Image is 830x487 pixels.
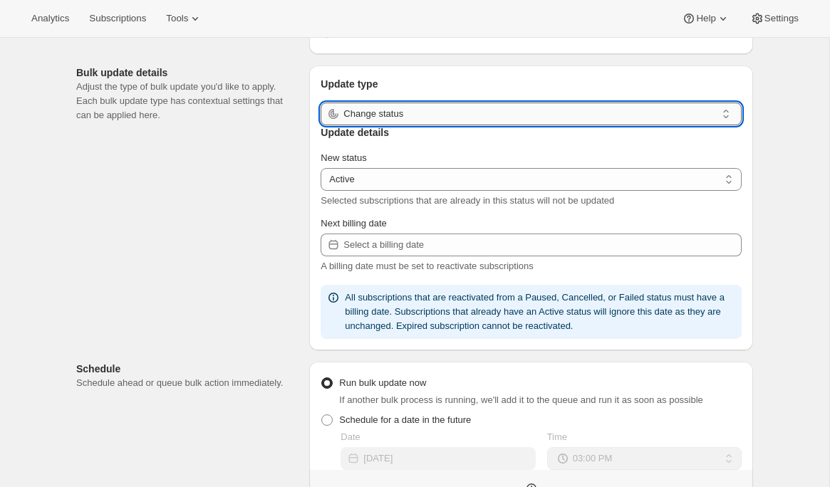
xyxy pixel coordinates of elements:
span: Run bulk update now [339,377,426,388]
span: Date [341,431,360,442]
span: Time [547,431,567,442]
span: If another bulk process is running, we'll add it to the queue and run it as soon as possible [339,394,703,405]
p: Schedule [76,362,298,376]
span: New status [321,152,366,163]
span: Schedule for a date in the future [339,414,471,425]
p: Bulk update details [76,66,298,80]
span: Analytics [31,13,69,24]
span: Settings [764,13,799,24]
span: Selected subscriptions that are already in this status will not be updated [321,195,614,206]
span: Subscriptions [89,13,146,24]
p: Schedule ahead or queue bulk action immediately. [76,376,298,390]
button: Help [673,9,738,28]
button: Tools [157,9,211,28]
span: Tools [166,13,188,24]
p: Adjust the type of bulk update you'd like to apply. Each bulk update type has contextual settings... [76,80,298,122]
span: A billing date must be set to reactivate subscriptions [321,261,533,271]
button: Analytics [23,9,78,28]
input: Select a billing date [343,234,742,256]
p: Update type [321,77,742,91]
span: Next billing date [321,218,387,229]
span: Help [696,13,715,24]
p: All subscriptions that are reactivated from a Paused, Cancelled, or Failed status must have a bil... [345,290,736,333]
button: Settings [742,9,807,28]
button: Subscriptions [81,9,155,28]
p: Update details [321,125,742,140]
